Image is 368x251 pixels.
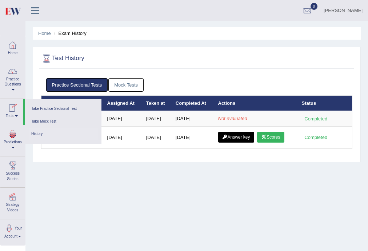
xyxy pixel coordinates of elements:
a: Strategy Videos [0,188,25,216]
a: Home [38,31,51,36]
a: Tests [0,99,23,123]
a: Predictions [0,125,25,154]
a: Scores [257,132,284,143]
a: Your Account [0,219,25,243]
a: Answer key [218,132,254,143]
a: Mock Tests [108,78,144,92]
th: Status [298,96,352,111]
th: Taken at [142,96,172,111]
a: Practice Sectional Tests [46,78,108,92]
td: [DATE] [172,126,214,148]
td: [DATE] [103,111,142,126]
td: [DATE] [172,111,214,126]
a: Success Stories [0,156,25,185]
div: Completed [302,115,330,123]
a: Practice Questions [0,62,25,96]
h2: Test History [41,53,234,64]
td: [DATE] [142,126,172,148]
a: Take Practice Sectional Test [29,103,98,115]
td: [DATE] [103,126,142,148]
em: Not evaluated [218,116,247,121]
a: Home [0,36,25,60]
li: Exam History [52,30,87,37]
th: Actions [214,96,298,111]
th: Test Title [41,96,73,111]
th: Assigned At [103,96,142,111]
a: Take Mock Test [29,115,98,128]
span: 0 [311,3,318,10]
a: History [29,128,98,140]
th: Section [73,96,103,111]
td: [DATE] [142,111,172,126]
th: Completed At [172,96,214,111]
div: Completed [302,134,330,141]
